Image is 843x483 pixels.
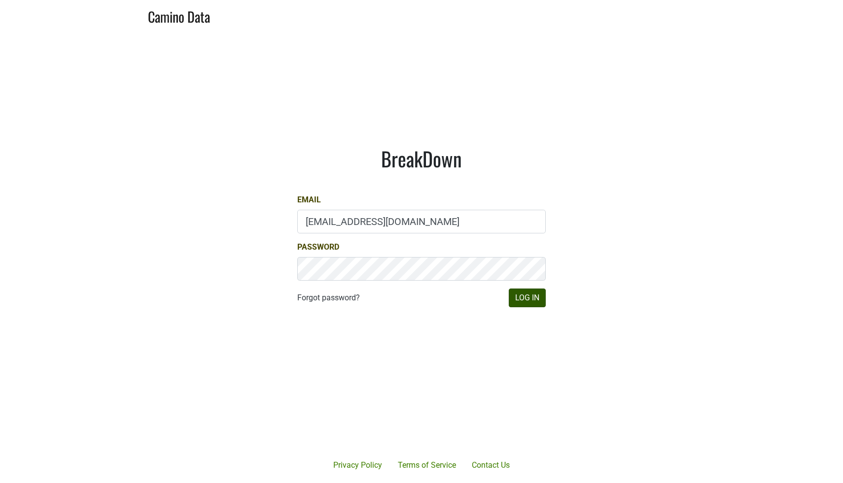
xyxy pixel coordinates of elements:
a: Contact Us [464,455,518,475]
label: Email [297,194,321,206]
a: Terms of Service [390,455,464,475]
a: Privacy Policy [325,455,390,475]
a: Camino Data [148,4,210,27]
label: Password [297,241,339,253]
h1: BreakDown [297,147,546,170]
a: Forgot password? [297,292,360,304]
button: Log In [509,289,546,307]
